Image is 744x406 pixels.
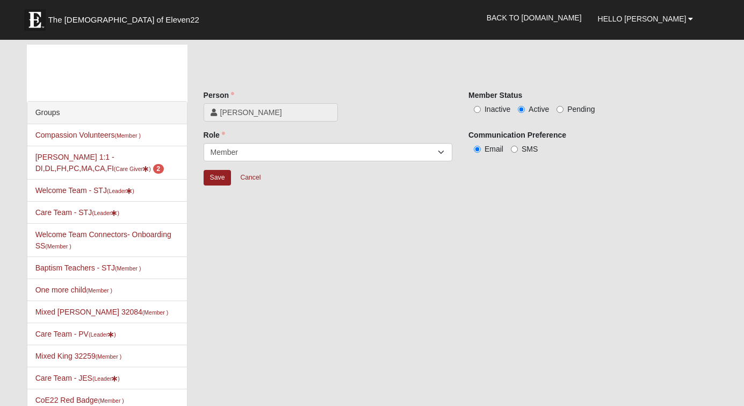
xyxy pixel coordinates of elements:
[86,287,112,294] small: (Member )
[485,145,503,153] span: Email
[518,106,525,113] input: Active
[35,308,169,316] a: Mixed [PERSON_NAME] 32084(Member )
[35,286,112,294] a: One more child(Member )
[204,130,225,140] label: Role
[96,353,121,360] small: (Member )
[35,352,122,360] a: Mixed King 32259(Member )
[35,186,134,195] a: Welcome Team - STJ(Leader)
[35,330,116,338] a: Care Team - PV(Leader)
[204,170,232,186] input: Alt+s
[567,105,595,113] span: Pending
[590,5,702,32] a: Hello [PERSON_NAME]
[35,153,164,173] a: [PERSON_NAME] 1:1 - DI,DL,FH,PC,MA,CA,FI(Care Giver) 2
[114,166,151,172] small: (Care Giver )
[220,107,331,118] span: [PERSON_NAME]
[479,4,590,31] a: Back to [DOMAIN_NAME]
[35,131,141,139] a: Compassion Volunteers(Member )
[557,106,564,113] input: Pending
[511,146,518,153] input: SMS
[92,210,119,216] small: (Leader )
[468,130,566,140] label: Communication Preference
[598,15,687,23] span: Hello [PERSON_NAME]
[35,374,120,382] a: Care Team - JES(Leader)
[142,309,168,316] small: (Member )
[485,105,510,113] span: Inactive
[529,105,549,113] span: Active
[27,102,187,124] div: Groups
[48,15,199,25] span: The [DEMOGRAPHIC_DATA] of Eleven22
[468,90,522,101] label: Member Status
[19,4,234,31] a: The [DEMOGRAPHIC_DATA] of Eleven22
[24,9,46,31] img: Eleven22 logo
[89,331,116,338] small: (Leader )
[233,169,268,186] a: Cancel
[35,263,141,272] a: Baptism Teachers - STJ(Member )
[115,132,141,139] small: (Member )
[35,230,171,250] a: Welcome Team Connectors- Onboarding SS(Member )
[115,265,141,272] small: (Member )
[204,90,234,101] label: Person
[45,243,71,250] small: (Member )
[474,106,481,113] input: Inactive
[153,164,164,174] span: number of pending members
[107,188,134,194] small: (Leader )
[92,375,120,382] small: (Leader )
[522,145,538,153] span: SMS
[35,208,119,217] a: Care Team - STJ(Leader)
[474,146,481,153] input: Email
